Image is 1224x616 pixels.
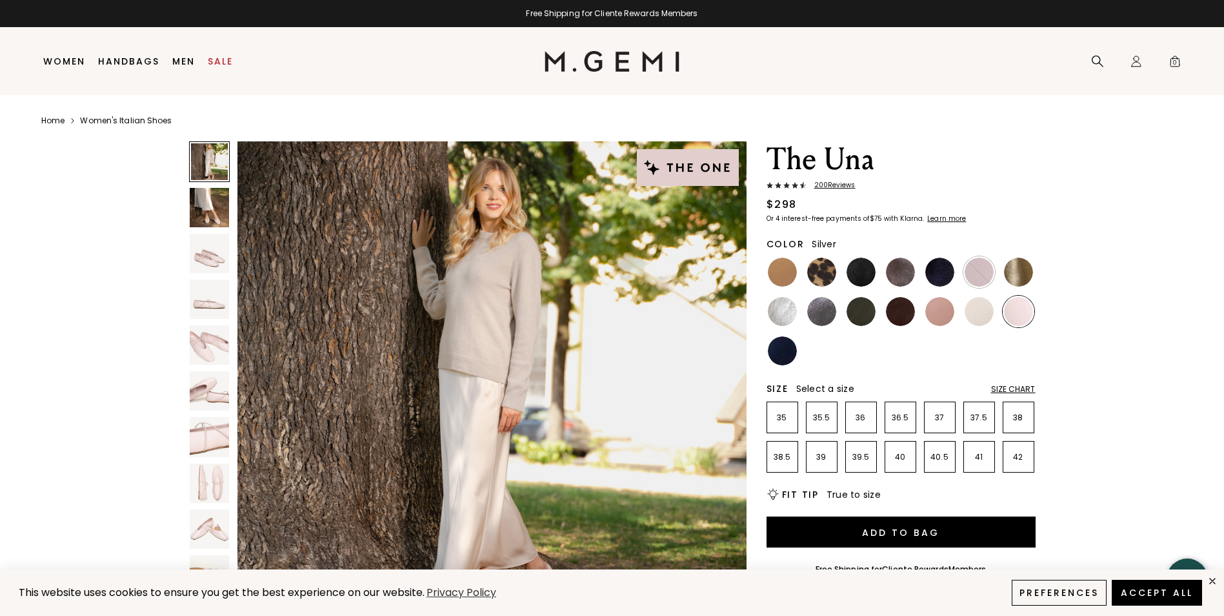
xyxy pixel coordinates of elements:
img: Silver [768,297,797,326]
img: The Una [190,325,229,365]
img: The Una [190,188,229,227]
span: This website uses cookies to ensure you get the best experience on our website. [19,585,425,600]
a: Privacy Policy (opens in a new tab) [425,585,498,601]
img: Leopard Print [807,258,836,287]
p: 35.5 [807,413,837,423]
span: Silver [812,238,836,251]
klarna-placement-style-amount: $75 [870,214,882,223]
img: Black [847,258,876,287]
img: Ballerina Pink [1004,297,1033,326]
p: 40.5 [925,452,955,462]
img: The Una [190,417,229,457]
klarna-placement-style-cta: Learn more [927,214,966,223]
button: Add to Bag [767,517,1036,548]
p: 38.5 [767,452,798,462]
img: The Una [190,464,229,503]
img: Cocoa [886,258,915,287]
button: Accept All [1112,580,1202,606]
span: 200 Review s [807,181,856,189]
img: The Una [190,509,229,549]
img: Gold [1004,258,1033,287]
p: 37 [925,413,955,423]
span: True to size [827,488,881,501]
a: Handbags [98,56,159,67]
div: Free Shipping for Members [816,564,987,575]
p: 39 [807,452,837,462]
img: M.Gemi [545,51,679,72]
p: 40 [885,452,916,462]
p: 41 [964,452,994,462]
klarna-placement-style-body: Or 4 interest-free payments of [767,214,870,223]
a: Women [43,56,85,67]
img: Light Tan [768,258,797,287]
p: 39.5 [846,452,876,462]
h2: Color [767,239,805,249]
h1: The Una [767,141,1036,178]
img: Chocolate [886,297,915,326]
img: Navy [768,336,797,365]
div: close [1207,576,1218,586]
p: 36 [846,413,876,423]
h2: Fit Tip [782,489,819,500]
a: Women's Italian Shoes [80,116,172,126]
img: Antique Rose [925,297,954,326]
a: Home [41,116,65,126]
a: Learn more [926,215,966,223]
div: Size Chart [991,384,1036,395]
img: The Una [190,371,229,411]
p: 36.5 [885,413,916,423]
p: 37.5 [964,413,994,423]
img: Midnight Blue [925,258,954,287]
img: The Una [190,280,229,319]
div: $298 [767,197,797,212]
p: 38 [1003,413,1034,423]
img: The Una [190,555,229,595]
a: Sale [208,56,233,67]
span: Select a size [796,382,854,395]
klarna-placement-style-body: with Klarna [884,214,926,223]
img: The Una [190,234,229,273]
a: Cliente Rewards [882,564,948,575]
p: 42 [1003,452,1034,462]
h2: Size [767,384,788,394]
img: Burgundy [965,258,994,287]
img: Ecru [965,297,994,326]
a: 200Reviews [767,181,1036,192]
a: Men [172,56,195,67]
button: Preferences [1012,580,1107,606]
img: Military [847,297,876,326]
span: 0 [1169,57,1181,70]
img: Gunmetal [807,297,836,326]
p: 35 [767,413,798,423]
